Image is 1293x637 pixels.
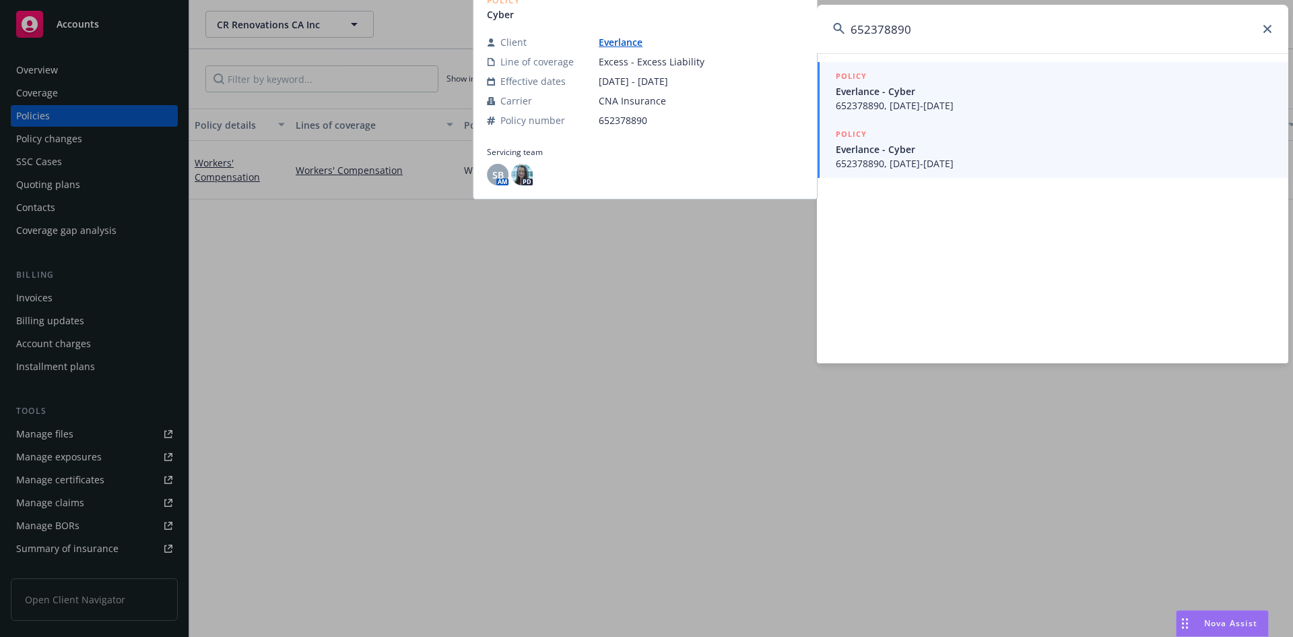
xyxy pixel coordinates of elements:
span: Everlance - Cyber [836,84,1272,98]
span: Nova Assist [1204,617,1257,629]
div: Drag to move [1176,611,1193,636]
a: POLICYEverlance - Cyber652378890, [DATE]-[DATE] [817,62,1288,120]
h5: POLICY [836,69,867,83]
span: 652378890, [DATE]-[DATE] [836,156,1272,171]
input: Search... [817,5,1288,53]
h5: POLICY [836,127,867,141]
span: 652378890, [DATE]-[DATE] [836,98,1272,113]
button: Nova Assist [1176,610,1269,637]
span: Everlance - Cyber [836,142,1272,156]
a: POLICYEverlance - Cyber652378890, [DATE]-[DATE] [817,120,1288,178]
